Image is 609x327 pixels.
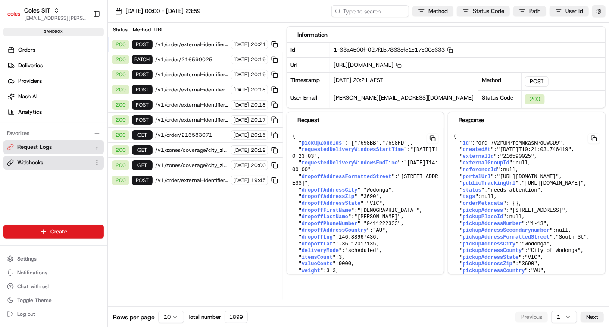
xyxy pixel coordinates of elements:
[112,160,129,170] div: 200
[518,261,537,267] span: "3690"
[17,255,37,262] span: Settings
[7,159,90,167] a: Webhooks
[500,154,534,160] span: "216590025"
[463,208,503,214] span: pickupAddress
[478,90,522,108] div: Status Code
[531,268,543,274] span: "AU"
[3,225,104,239] button: Create
[3,267,104,279] button: Notifications
[481,194,494,200] span: null
[503,167,515,173] span: null
[233,147,249,154] span: [DATE]
[334,46,453,53] span: 1-68a4500f-027f1b7863cfc1c17c00e633
[302,140,342,146] span: pickupZoneIds
[513,6,546,16] button: Path
[111,5,204,17] button: [DATE] 00:00 - [DATE] 23:59
[132,160,153,170] div: GET
[463,221,522,227] span: pickupAddressNumber
[112,130,129,140] div: 200
[233,56,249,63] span: [DATE]
[17,283,49,290] span: Chat with us!
[233,177,249,184] span: [DATE]
[497,174,559,180] span: "[URL][DOMAIN_NAME]"
[528,221,547,227] span: "1-13"
[292,147,438,160] span: "[DATE]T10:23:03"
[565,7,583,15] span: User Id
[525,76,549,87] div: POST
[297,116,434,124] div: Request
[302,221,358,227] span: dropoffPhoneNumber
[302,255,333,261] span: itemsCount
[364,221,401,227] span: "0411222333"
[302,147,404,153] span: requestedDeliveryWindowsStartTime
[302,214,348,220] span: dropoffLastName
[7,7,21,21] img: Coles SIT
[9,126,16,132] div: 📗
[155,71,228,78] span: /v1/order/external-identifier/216590025/delivery-window/revoke
[3,140,104,154] button: Request Logs
[463,187,481,193] span: status
[112,40,129,49] div: 200
[251,162,266,169] span: 20:00
[132,55,153,64] div: PATCH
[522,180,584,186] span: "[URL][DOMAIN_NAME]"
[463,174,491,180] span: portalUrl
[3,294,104,306] button: Toggle Theme
[556,227,568,233] span: null
[297,30,595,39] div: Information
[17,269,47,276] span: Notifications
[147,85,157,95] button: Start new chat
[463,255,519,261] span: pickupAddressState
[382,140,407,146] span: "7698HD"
[525,94,545,104] div: 200
[132,115,153,125] div: POST
[132,85,153,94] div: POST
[73,126,80,132] div: 💻
[287,57,330,72] div: Url
[509,214,522,220] span: null
[233,116,249,123] span: [DATE]
[463,214,503,220] span: pickupPlaceId
[287,128,444,293] pre: { " ": [ , ], " ": , " ": , " ": , " ": , " ": , " ": , " ": , " ": , " ": , " ": , " ": , " ": ,...
[233,101,249,108] span: [DATE]
[428,7,448,15] span: Method
[132,145,153,155] div: GET
[251,147,266,154] span: 20:12
[132,70,153,79] div: POST
[18,93,37,101] span: Nash AI
[478,72,522,90] div: Method
[463,194,475,200] span: tags
[302,227,367,233] span: dropoffAddressCountry
[24,15,86,22] button: [EMAIL_ADDRESS][PERSON_NAME][PERSON_NAME][DOMAIN_NAME]
[225,311,248,323] div: 1899
[3,74,107,88] a: Providers
[155,147,228,154] span: /v1/zones/coverage?city_zipcode=Casuarina_0810
[3,126,104,140] div: Favorites
[3,28,104,36] div: sandbox
[112,115,129,125] div: 200
[112,145,129,155] div: 200
[155,177,228,184] span: /v1/order/external-identifier/216632097/delivery-window
[463,268,525,274] span: pickupAddressCountry
[3,59,107,72] a: Deliveries
[154,26,279,33] div: URL
[24,6,50,15] span: Coles SIT
[17,159,43,167] span: Webhooks
[334,94,474,101] span: [PERSON_NAME][EMAIL_ADDRESS][DOMAIN_NAME]
[17,125,66,133] span: Knowledge Base
[233,41,249,48] span: [DATE]
[3,3,89,24] button: Coles SITColes SIT[EMAIL_ADDRESS][PERSON_NAME][PERSON_NAME][DOMAIN_NAME]
[339,241,376,247] span: -36.12017135
[463,167,497,173] span: referenceId
[3,156,104,170] button: Webhooks
[3,253,104,265] button: Settings
[463,154,494,160] span: externalId
[17,143,52,151] span: Request Logs
[251,116,266,123] span: 20:17
[233,132,249,138] span: [DATE]
[326,268,336,274] span: 3.3
[412,6,453,16] button: Method
[155,132,228,138] span: /v1/order/216583071
[457,6,510,16] button: Status Code
[302,268,320,274] span: weight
